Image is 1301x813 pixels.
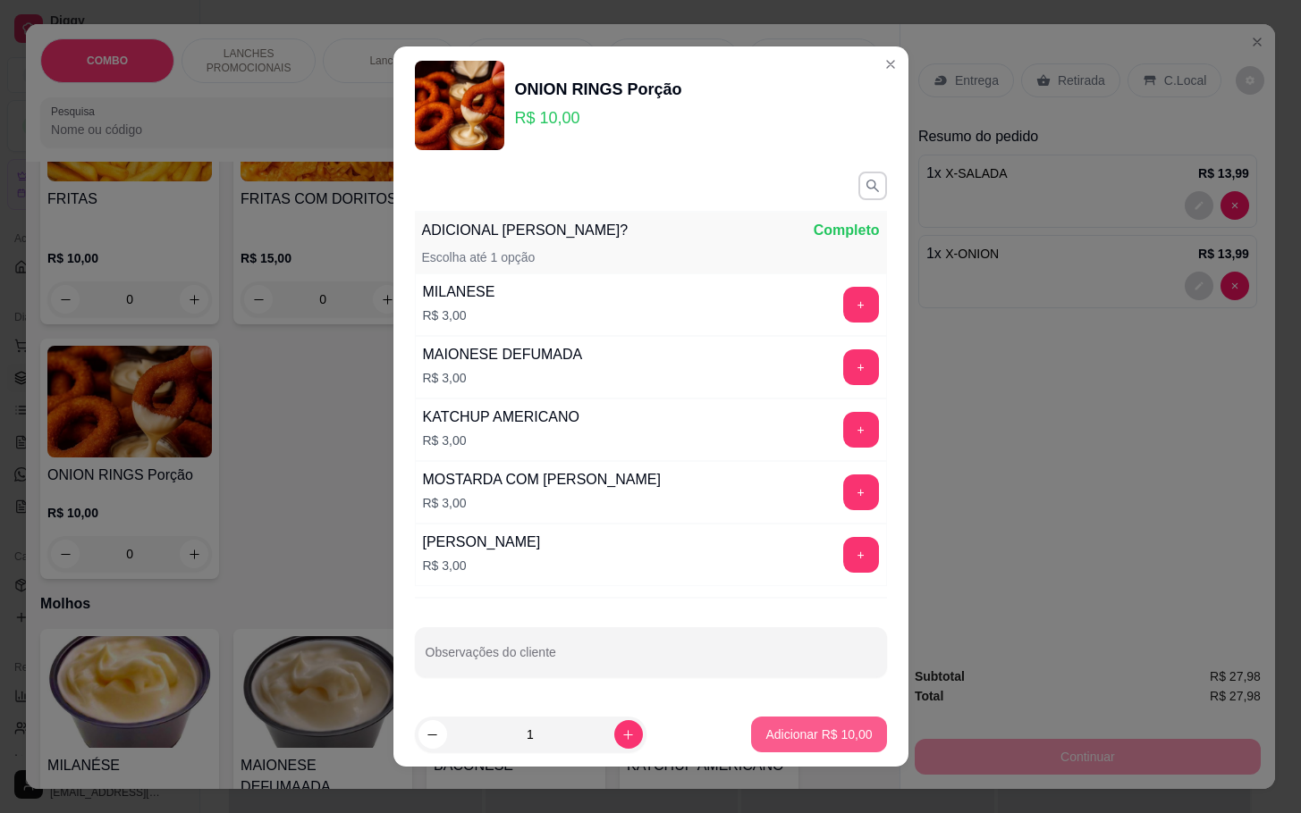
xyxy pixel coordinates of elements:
[423,306,495,324] p: R$ 3,00
[423,406,579,428] div: KATCHUP AMERICANO
[515,77,682,102] div: ONION RINGS Porção
[415,61,504,150] img: product-image
[422,220,629,241] p: ADICIONAL [PERSON_NAME]?
[423,369,583,387] p: R$ 3,00
[843,349,879,385] button: add
[765,725,872,743] p: Adicionar R$ 10,00
[426,650,876,668] input: Observações do cliente
[423,281,495,303] div: MILANESE
[423,494,661,512] p: R$ 3,00
[843,474,879,510] button: add
[422,248,536,266] p: Escolha até 1 opção
[843,537,879,573] button: add
[423,469,661,490] div: MOSTARDA COM [PERSON_NAME]
[843,412,879,448] button: add
[418,720,447,749] button: decrease-product-quantity
[423,432,579,449] p: R$ 3,00
[814,220,880,241] p: Completo
[751,717,886,752] button: Adicionar R$ 10,00
[423,344,583,365] div: MAIONESE DEFUMADA
[876,50,905,79] button: Close
[423,557,541,574] p: R$ 3,00
[843,287,879,323] button: add
[423,532,541,553] div: [PERSON_NAME]
[614,720,643,749] button: increase-product-quantity
[515,105,682,130] p: R$ 10,00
